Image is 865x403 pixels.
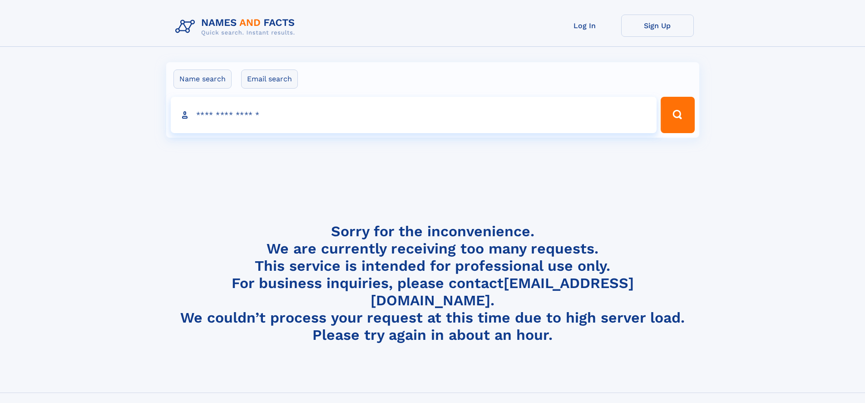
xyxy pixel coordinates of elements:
[549,15,621,37] a: Log In
[172,15,302,39] img: Logo Names and Facts
[172,223,694,344] h4: Sorry for the inconvenience. We are currently receiving too many requests. This service is intend...
[621,15,694,37] a: Sign Up
[371,274,634,309] a: [EMAIL_ADDRESS][DOMAIN_NAME]
[661,97,694,133] button: Search Button
[171,97,657,133] input: search input
[173,70,232,89] label: Name search
[241,70,298,89] label: Email search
